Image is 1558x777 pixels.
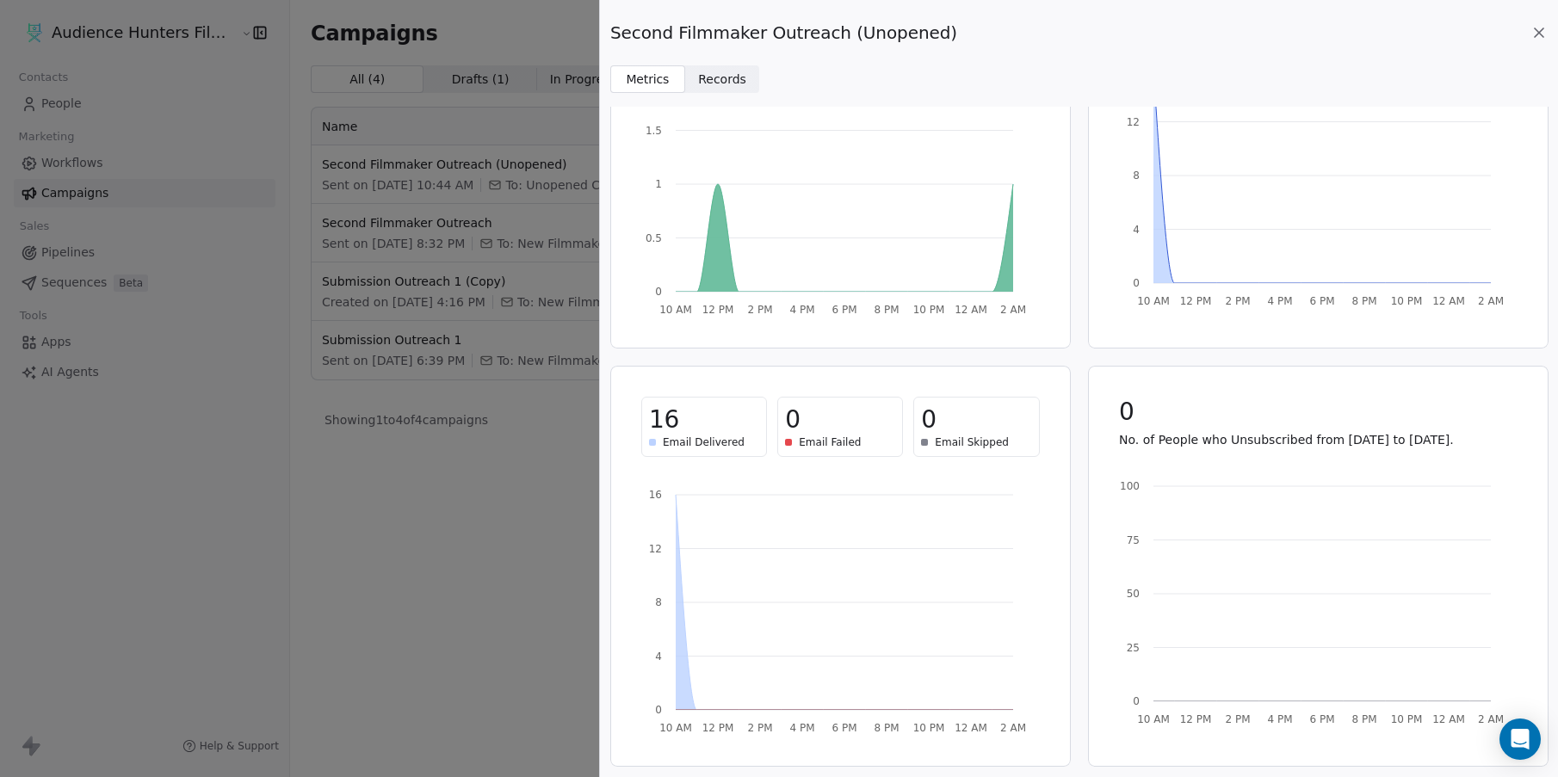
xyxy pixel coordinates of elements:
tspan: 2 AM [1000,722,1026,734]
tspan: 12 AM [1432,713,1465,725]
tspan: 4 PM [789,304,814,316]
span: 16 [649,404,679,435]
tspan: 2 PM [747,722,772,734]
tspan: 8 PM [1351,295,1376,307]
div: Open Intercom Messenger [1499,718,1541,760]
span: 0 [785,404,801,435]
tspan: 2 AM [1477,295,1503,307]
p: No. of People who Unsubscribed from [DATE] to [DATE]. [1119,431,1518,448]
tspan: 4 [655,651,662,663]
tspan: 8 PM [874,722,899,734]
tspan: 10 PM [913,304,945,316]
tspan: 0 [655,704,662,716]
tspan: 12 AM [1432,295,1465,307]
tspan: 12 AM [955,304,987,316]
span: Second Filmmaker Outreach (Unopened) [610,21,957,45]
tspan: 4 [1133,224,1140,236]
tspan: 0 [1133,277,1140,289]
tspan: 0.5 [646,232,662,244]
tspan: 100 [1120,480,1140,492]
tspan: 8 PM [874,304,899,316]
tspan: 8 [655,596,662,608]
tspan: 8 [1133,170,1140,182]
tspan: 6 PM [1309,713,1334,725]
tspan: 0 [1133,695,1140,707]
tspan: 6 PM [832,722,856,734]
tspan: 10 PM [913,722,945,734]
tspan: 50 [1126,588,1139,600]
tspan: 1 [655,178,662,190]
tspan: 2 PM [1225,295,1250,307]
tspan: 2 AM [1000,304,1026,316]
span: Records [698,71,746,89]
tspan: 4 PM [789,722,814,734]
tspan: 12 PM [1179,713,1211,725]
tspan: 4 PM [1267,713,1292,725]
tspan: 10 PM [1390,713,1422,725]
span: Email Skipped [935,435,1009,449]
span: 0 [1119,397,1134,428]
span: Email Failed [799,435,861,449]
tspan: 10 AM [1137,713,1170,725]
tspan: 10 AM [659,722,692,734]
tspan: 1.5 [646,125,662,137]
tspan: 16 [649,489,662,501]
tspan: 12 PM [1179,295,1211,307]
tspan: 2 PM [1225,713,1250,725]
tspan: 10 AM [1137,295,1170,307]
tspan: 25 [1126,642,1139,654]
tspan: 0 [655,286,662,298]
tspan: 6 PM [832,304,856,316]
tspan: 12 [1126,116,1139,128]
tspan: 75 [1126,534,1139,546]
tspan: 6 PM [1309,295,1334,307]
tspan: 10 PM [1390,295,1422,307]
span: 0 [921,404,937,435]
tspan: 12 PM [702,304,734,316]
tspan: 2 AM [1477,713,1503,725]
tspan: 12 AM [955,722,987,734]
tspan: 12 PM [702,722,734,734]
span: Email Delivered [663,435,745,449]
tspan: 8 PM [1351,713,1376,725]
tspan: 2 PM [747,304,772,316]
tspan: 10 AM [659,304,692,316]
tspan: 12 [649,543,662,555]
tspan: 4 PM [1267,295,1292,307]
